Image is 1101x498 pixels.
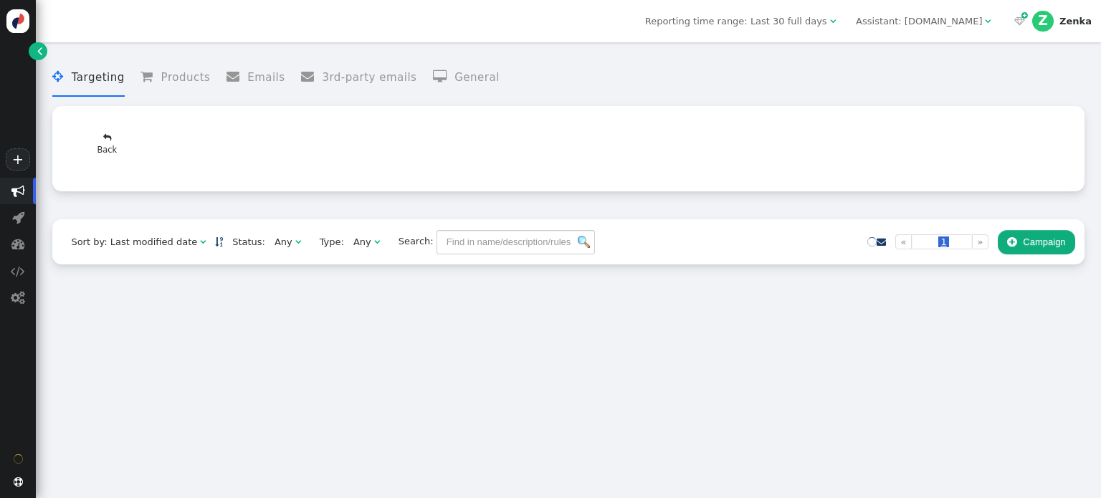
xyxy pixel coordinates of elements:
[103,133,111,142] span: 
[877,236,886,247] a: 
[37,44,42,58] span: 
[1032,11,1054,32] div: Z
[11,237,25,251] span: 
[12,211,24,224] span: 
[11,184,25,198] span: 
[275,235,292,249] div: Any
[374,237,380,246] span: 
[1014,16,1025,26] span: 
[71,235,197,249] div: Sort by: Last modified date
[938,236,948,247] span: 1
[11,291,25,305] span: 
[645,16,827,27] span: Reporting time range: Last 30 full days
[1021,10,1028,21] span: 
[29,42,47,60] a: 
[389,236,434,246] span: Search:
[877,237,886,246] span: 
[52,59,124,97] li: Targeting
[140,70,161,83] span: 
[830,16,836,26] span: 
[1007,236,1016,247] span: 
[223,235,265,249] span: Status:
[433,70,454,83] span: 
[856,14,982,29] div: Assistant: [DOMAIN_NAME]
[75,144,140,156] div: Back
[6,148,30,171] a: +
[310,235,344,249] span: Type:
[1011,14,1028,29] a:  
[301,70,322,83] span: 
[6,9,30,33] img: logo-icon.svg
[215,236,223,247] a: 
[353,235,371,249] div: Any
[14,477,23,487] span: 
[998,230,1075,254] button: Campaign
[985,16,991,26] span: 
[1059,16,1092,27] div: Zenka
[895,234,912,250] a: «
[52,70,71,83] span: 
[11,264,25,278] span: 
[972,234,988,250] a: »
[437,230,595,254] input: Find in name/description/rules
[200,237,206,246] span: 
[66,124,148,165] a:  Back
[227,70,247,83] span: 
[215,237,223,246] span: Sorted in descending order
[301,59,416,97] li: 3rd-party emails
[295,237,301,246] span: 
[433,59,500,97] li: General
[227,59,285,97] li: Emails
[140,59,210,97] li: Products
[578,236,590,248] img: icon_search.png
